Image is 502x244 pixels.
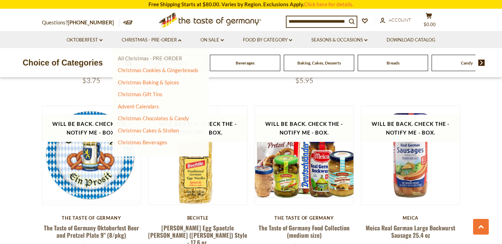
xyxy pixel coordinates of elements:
[461,60,473,66] a: Candy
[122,36,181,44] a: Christmas - PRE-ORDER
[118,67,198,73] a: Christmas Cookies & Gingerbreads
[118,115,189,121] a: Christmas Chocolates & Candy
[254,215,354,221] div: The Taste of Germany
[148,215,248,221] div: Bechtle
[243,36,292,44] a: Food By Category
[68,19,114,25] a: [PHONE_NUMBER]
[236,60,254,66] a: Beverages
[297,60,341,66] a: Baking, Cakes, Desserts
[118,55,182,61] a: All Christmas - PRE-ORDER
[200,36,224,44] a: On Sale
[380,16,411,24] a: Account
[418,13,439,30] button: $0.00
[118,79,179,85] a: Christmas Baking & Spices
[255,106,353,205] img: The Taste of Germany Food Collection (medium size)
[118,103,159,109] a: Advent Calendars
[478,60,485,66] img: next arrow
[42,106,141,204] img: The Taste of Germany Oktoberfest Beer and Pretzel Plate 9" (8/pkg)
[361,215,460,221] div: Meica
[118,139,167,145] a: Christmas Beverages
[366,223,455,239] a: Meica Real German Large Bockwurst Sausage 25.4 oz
[67,36,102,44] a: Oktoberfest
[44,223,139,239] a: The Taste of Germany Oktoberfest Beer and Pretzel Plate 9" (8/pkg)
[387,60,400,66] a: Breads
[42,18,119,27] p: Questions?
[311,36,367,44] a: Seasons & Occasions
[259,223,350,239] a: The Taste of Germany Food Collection (medium size)
[118,127,179,134] a: Christmas Cakes & Stollen
[304,1,353,7] a: Click here for details.
[42,215,141,221] div: The Taste of Germany
[389,17,411,23] span: Account
[424,22,436,27] span: $0.00
[295,76,313,85] span: $5.95
[118,91,162,97] a: Christmas Gift Tins
[387,36,435,44] a: Download Catalog
[82,76,100,85] span: $3.75
[361,106,460,205] img: Meica Real German Large Bockwurst Sausage 25.4 oz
